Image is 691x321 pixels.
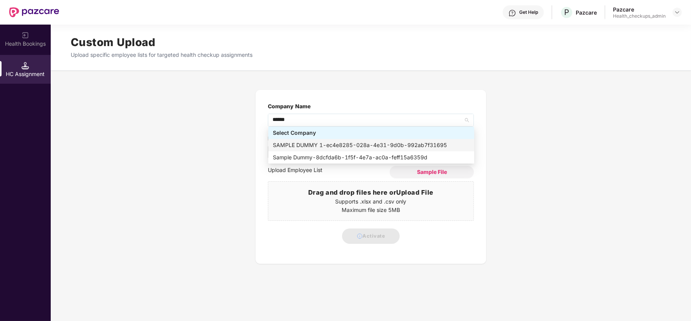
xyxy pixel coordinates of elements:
p: Upload specific employee lists for targeted health checkup assignments [71,51,671,59]
img: svg+xml;base64,PHN2ZyBpZD0iSGVscC0zMngzMiIgeG1sbnM9Imh0dHA6Ly93d3cudzMub3JnLzIwMDAvc3ZnIiB3aWR0aD... [508,9,516,17]
div: Select Company [273,129,470,137]
span: P [564,8,569,17]
h1: Custom Upload [71,34,671,51]
img: svg+xml;base64,PHN2ZyB3aWR0aD0iMTQuNSIgaGVpZ2h0PSIxNC41IiB2aWV3Qm94PSIwIDAgMTYgMTYiIGZpbGw9Im5vbm... [22,62,29,69]
span: Upload File [397,189,434,196]
p: Supports .xlsx and .csv only [268,197,473,206]
label: Upload Employee List [268,166,390,178]
div: Pazcare [613,6,666,13]
span: Drag and drop files here orUpload FileSupports .xlsx and .csv onlyMaximum file size 5MB [268,182,473,221]
img: svg+xml;base64,PHN2ZyB3aWR0aD0iMjAiIGhlaWdodD0iMjAiIHZpZXdCb3g9IjAgMCAyMCAyMCIgZmlsbD0ibm9uZSIgeG... [22,31,29,39]
div: Pazcare [576,9,597,16]
div: Sample Dummy - 8dcfda6b-1f5f-4e7a-ac0a-feff15a6359d [273,153,470,162]
label: Company Name [268,103,311,109]
div: Get Help [519,9,538,15]
div: Select Company [268,127,474,139]
img: svg+xml;base64,PHN2ZyBpZD0iRHJvcGRvd24tMzJ4MzIiIHhtbG5zPSJodHRwOi8vd3d3LnczLm9yZy8yMDAwL3N2ZyIgd2... [674,9,680,15]
div: Health_checkups_admin [613,13,666,19]
button: Sample File [390,166,474,178]
div: SAMPLE DUMMY 1 - ec4e8285-028a-4e31-9d0b-992ab7f31695 [273,141,470,149]
label: Report Email ID [268,134,474,143]
h3: Drag and drop files here or [268,188,473,198]
button: Activate [342,228,400,244]
img: New Pazcare Logo [9,7,59,17]
span: Sample File [417,168,447,175]
p: Maximum file size 5MB [268,206,473,214]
